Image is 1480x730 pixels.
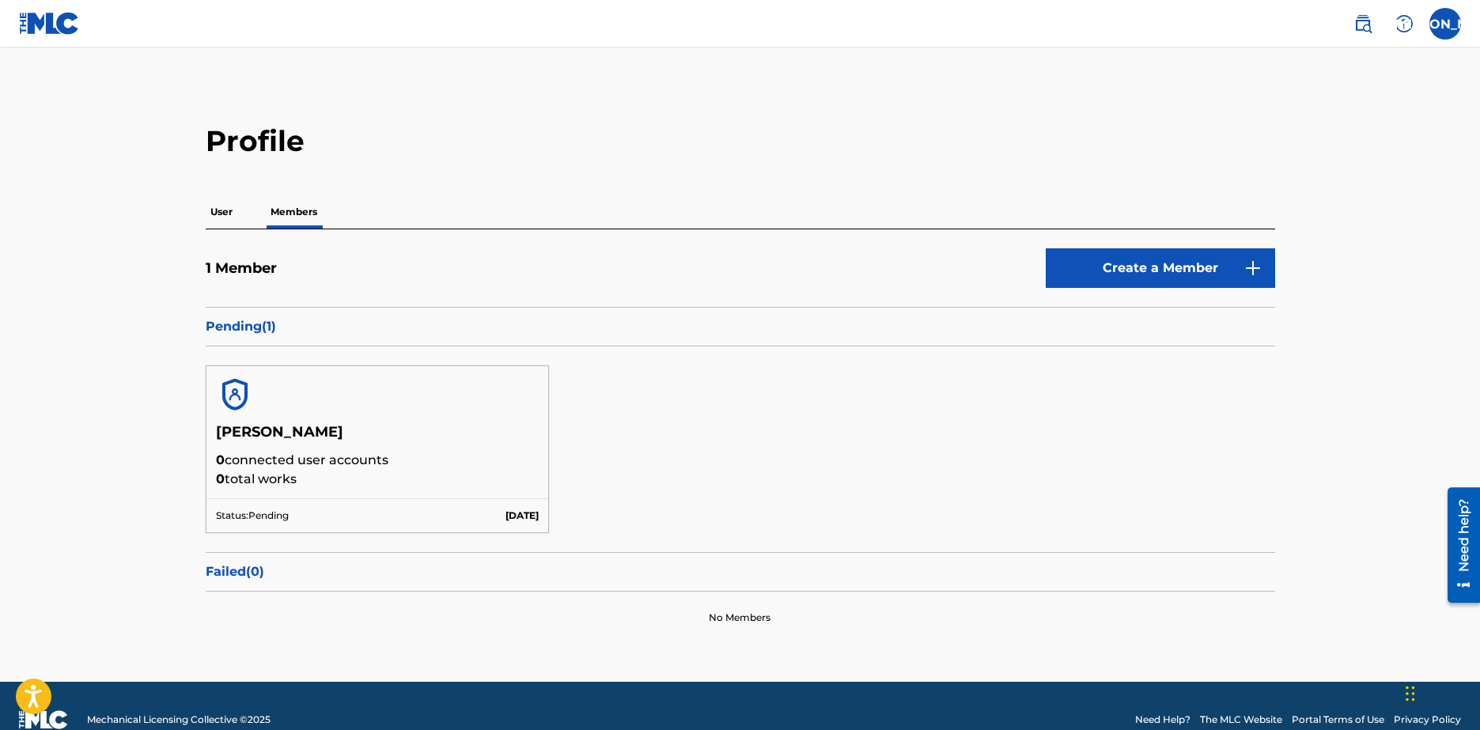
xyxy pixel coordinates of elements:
[1395,14,1414,33] img: help
[1406,670,1415,717] div: Drag
[206,259,277,278] h5: 1 Member
[216,470,539,489] p: total works
[1353,14,1372,33] img: search
[216,509,289,523] p: Status: Pending
[206,195,237,229] p: User
[216,471,225,486] span: 0
[19,710,68,729] img: logo
[216,451,539,470] p: connected user accounts
[709,611,770,625] p: No Members
[206,123,1275,159] h2: Profile
[19,12,80,35] img: MLC Logo
[216,452,225,467] span: 0
[87,713,271,727] span: Mechanical Licensing Collective © 2025
[266,195,322,229] p: Members
[1135,713,1190,727] a: Need Help?
[1243,259,1262,278] img: 9d2ae6d4665cec9f34b9.svg
[206,317,1275,336] p: Pending ( 1 )
[1436,482,1480,609] iframe: Resource Center
[1388,8,1420,40] div: Help
[1292,713,1384,727] a: Portal Terms of Use
[1401,654,1480,730] iframe: Chat Widget
[1394,713,1461,727] a: Privacy Policy
[206,562,1275,581] p: Failed ( 0 )
[1200,713,1282,727] a: The MLC Website
[1347,8,1379,40] a: Public Search
[216,423,539,451] h5: [PERSON_NAME]
[1429,8,1461,40] div: User Menu
[216,376,254,414] img: account
[1046,248,1275,288] a: Create a Member
[505,509,539,523] p: [DATE]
